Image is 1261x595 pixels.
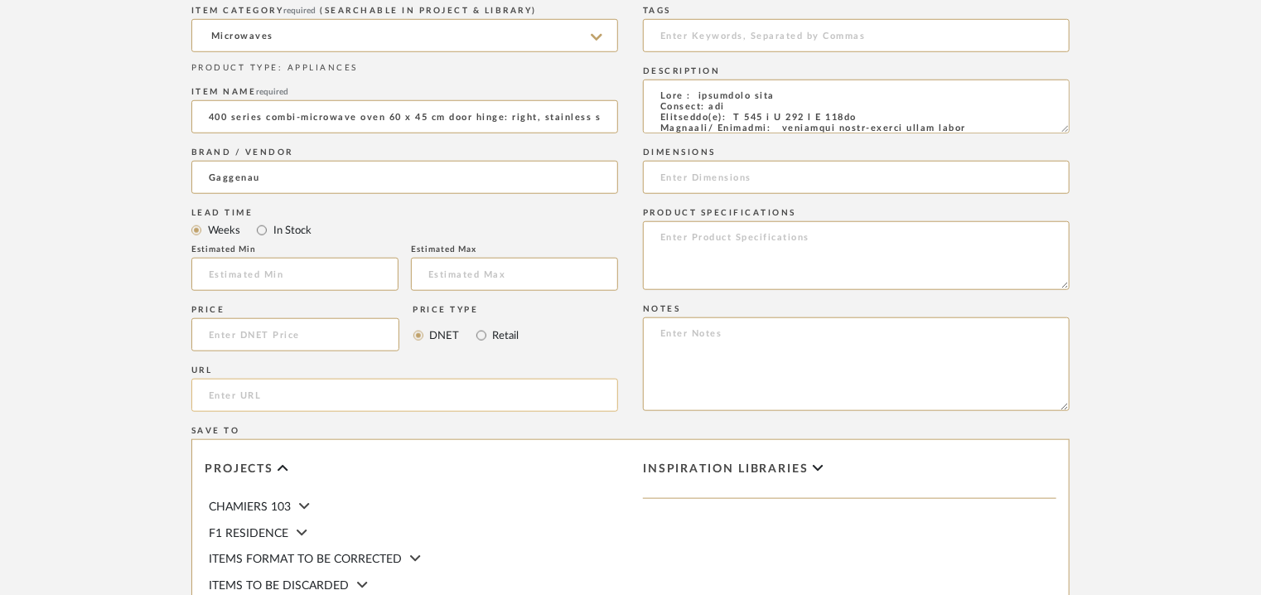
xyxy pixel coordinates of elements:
[191,161,618,194] input: Unknown
[272,221,312,239] label: In Stock
[191,87,618,97] div: Item name
[643,19,1070,52] input: Enter Keywords, Separated by Commas
[191,258,399,291] input: Estimated Min
[191,6,618,16] div: ITEM CATEGORY
[643,462,809,476] span: Inspiration libraries
[191,244,399,254] div: Estimated Min
[209,528,288,539] span: F1 RESIDENCE
[413,318,519,351] mat-radio-group: Select price type
[206,221,240,239] label: Weeks
[321,7,538,15] span: (Searchable in Project & Library)
[191,19,618,52] input: Type a category to search and select
[643,6,1070,16] div: Tags
[191,208,618,218] div: Lead Time
[209,554,402,565] span: ITEMS FORMAT TO BE CORRECTED
[209,501,291,513] span: CHAMIERS 103
[191,148,618,157] div: Brand / Vendor
[191,426,1070,436] div: Save To
[191,62,618,75] div: PRODUCT TYPE
[643,161,1070,194] input: Enter Dimensions
[428,327,460,345] label: DNET
[643,66,1070,76] div: Description
[491,327,519,345] label: Retail
[191,100,618,133] input: Enter Name
[191,220,618,240] mat-radio-group: Select item type
[278,64,358,72] span: : APPLIANCES
[191,318,399,351] input: Enter DNET Price
[284,7,316,15] span: required
[643,148,1070,157] div: Dimensions
[413,305,519,315] div: Price Type
[209,580,349,592] span: ITEMS TO BE DISCARDED
[257,88,289,96] span: required
[205,462,273,476] span: Projects
[191,379,618,412] input: Enter URL
[411,258,618,291] input: Estimated Max
[643,208,1070,218] div: Product Specifications
[643,304,1070,314] div: Notes
[191,305,399,315] div: Price
[191,365,618,375] div: URL
[411,244,618,254] div: Estimated Max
